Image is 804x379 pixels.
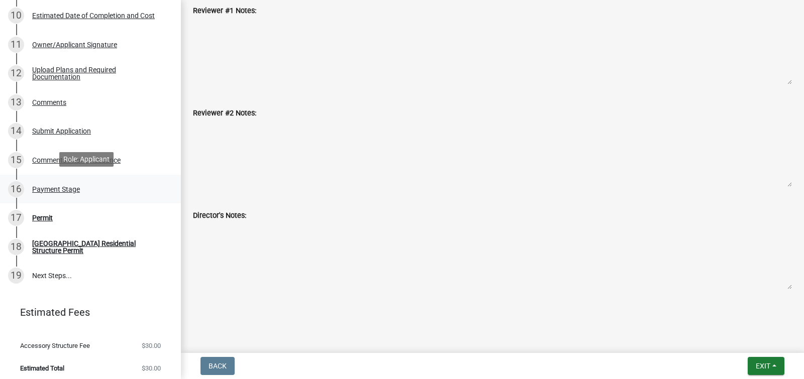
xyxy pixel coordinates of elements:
label: Director's Notes: [193,212,246,219]
span: Estimated Total [20,365,64,371]
div: Comments Prior to Issuance [32,157,121,164]
div: Role: Applicant [59,152,114,167]
a: Estimated Fees [8,302,165,322]
div: 18 [8,239,24,255]
div: 17 [8,210,24,226]
div: Permit [32,214,53,221]
div: 12 [8,65,24,81]
span: $30.00 [142,365,161,371]
div: 16 [8,181,24,197]
label: Reviewer #2 Notes: [193,110,256,117]
span: Back [209,362,227,370]
div: [GEOGRAPHIC_DATA] Residential Structure Permit [32,240,165,254]
span: Accessory Structure Fee [20,342,90,349]
div: 14 [8,123,24,139]
div: Estimated Date of Completion and Cost [32,12,155,19]
div: 10 [8,8,24,24]
span: Exit [756,362,770,370]
div: 11 [8,37,24,53]
div: 19 [8,268,24,284]
div: Submit Application [32,128,91,135]
div: Owner/Applicant Signature [32,41,117,48]
label: Reviewer #1 Notes: [193,8,256,15]
button: Back [200,357,235,375]
div: Upload Plans and Required Documentation [32,66,165,80]
span: $30.00 [142,342,161,349]
button: Exit [748,357,784,375]
div: 13 [8,94,24,110]
div: Payment Stage [32,186,80,193]
div: 15 [8,152,24,168]
div: Comments [32,99,66,106]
